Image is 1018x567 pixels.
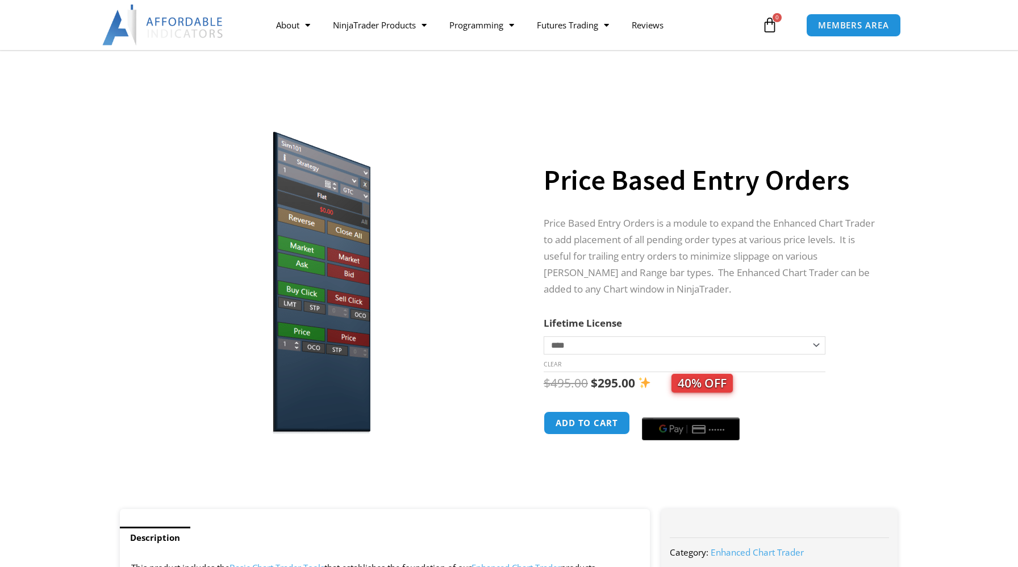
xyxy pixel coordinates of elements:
span: 40% OFF [671,374,733,393]
span: $ [591,375,598,391]
bdi: 495.00 [544,375,588,391]
a: 0 [745,9,795,41]
span: Category: [670,547,708,558]
span: $ [544,375,550,391]
a: Reviews [620,12,675,38]
bdi: 295.00 [591,375,635,391]
nav: Menu [265,12,759,38]
h1: Price Based Entry Orders [544,160,875,200]
a: Programming [438,12,525,38]
img: Price based [136,121,502,435]
a: Enhanced Chart Trader [711,547,804,558]
text: •••••• [709,426,726,433]
img: LogoAI | Affordable Indicators – NinjaTrader [102,5,224,45]
button: Buy with GPay [642,418,740,440]
span: 0 [773,13,782,22]
a: About [265,12,322,38]
a: MEMBERS AREA [806,14,901,37]
button: Add to cart [544,411,630,435]
a: NinjaTrader Products [322,12,438,38]
a: Futures Trading [525,12,620,38]
span: MEMBERS AREA [818,21,889,30]
iframe: Secure express checkout frame [640,410,742,411]
a: Clear options [544,360,561,368]
p: Price Based Entry Orders is a module to expand the Enhanced Chart Trader to add placement of all ... [544,215,875,298]
a: Description [120,527,190,549]
label: Lifetime License [544,316,622,330]
iframe: PayPal Message 1 [544,450,875,460]
img: ✨ [639,377,650,389]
